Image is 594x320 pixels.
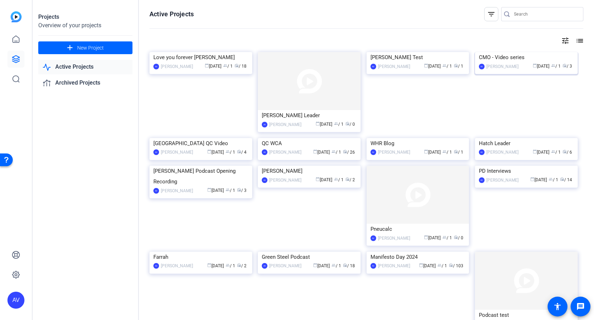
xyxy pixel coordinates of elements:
[562,149,567,154] span: radio
[237,188,241,192] span: radio
[551,150,561,155] span: / 1
[454,235,463,240] span: / 0
[454,64,463,69] span: / 1
[207,263,211,267] span: calendar_today
[205,64,221,69] span: [DATE]
[269,149,301,156] div: [PERSON_NAME]
[442,235,447,239] span: group
[442,149,447,154] span: group
[313,150,330,155] span: [DATE]
[454,149,458,154] span: radio
[153,252,248,262] div: Farrah
[334,121,338,126] span: group
[313,263,317,267] span: calendar_today
[237,188,247,193] span: / 3
[553,302,562,311] mat-icon: accessibility
[207,149,211,154] span: calendar_today
[7,292,24,309] div: AV
[454,63,458,68] span: radio
[334,122,344,127] span: / 1
[332,263,336,267] span: group
[226,263,235,268] span: / 1
[562,64,572,69] span: / 3
[530,177,547,182] span: [DATE]
[77,44,104,52] span: New Project
[316,177,320,181] span: calendar_today
[237,149,241,154] span: radio
[560,177,572,182] span: / 14
[576,302,585,311] mat-icon: message
[378,235,410,242] div: [PERSON_NAME]
[207,188,224,193] span: [DATE]
[370,52,465,63] div: [PERSON_NAME] Test
[332,263,341,268] span: / 1
[442,63,447,68] span: group
[343,263,347,267] span: radio
[226,263,230,267] span: group
[161,149,193,156] div: [PERSON_NAME]
[343,263,355,268] span: / 18
[262,263,267,269] div: AV
[514,10,578,18] input: Search
[345,121,350,126] span: radio
[486,63,519,70] div: [PERSON_NAME]
[234,64,247,69] span: / 18
[262,177,267,183] div: AV
[334,177,344,182] span: / 1
[551,149,555,154] span: group
[437,263,447,268] span: / 1
[533,150,549,155] span: [DATE]
[454,150,463,155] span: / 1
[419,263,423,267] span: calendar_today
[149,10,194,18] h1: Active Projects
[262,149,267,155] div: AV
[153,52,248,63] div: Love you forever [PERSON_NAME]
[38,60,132,74] a: Active Projects
[370,64,376,69] div: AV
[486,149,519,156] div: [PERSON_NAME]
[207,150,224,155] span: [DATE]
[442,150,452,155] span: / 1
[378,63,410,70] div: [PERSON_NAME]
[424,150,441,155] span: [DATE]
[561,36,570,45] mat-icon: tune
[479,52,574,63] div: CMO - Video series
[370,149,376,155] div: AV
[269,262,301,269] div: [PERSON_NAME]
[479,166,574,176] div: PD Interviews
[442,235,452,240] span: / 1
[343,150,355,155] span: / 26
[332,150,341,155] span: / 1
[66,44,74,52] mat-icon: add
[562,150,572,155] span: / 6
[378,149,410,156] div: [PERSON_NAME]
[38,41,132,54] button: New Project
[161,63,193,70] div: [PERSON_NAME]
[153,138,248,149] div: [GEOGRAPHIC_DATA] QC Video
[479,64,485,69] div: AV
[332,149,336,154] span: group
[226,149,230,154] span: group
[345,122,355,127] span: / 0
[343,149,347,154] span: radio
[237,263,241,267] span: radio
[153,64,159,69] div: AV
[269,121,301,128] div: [PERSON_NAME]
[262,110,357,121] div: [PERSON_NAME] Leader
[424,235,428,239] span: calendar_today
[345,177,350,181] span: radio
[419,263,436,268] span: [DATE]
[237,263,247,268] span: / 2
[313,149,317,154] span: calendar_today
[479,149,485,155] div: AV
[562,63,567,68] span: radio
[454,235,458,239] span: radio
[370,224,465,234] div: Pneucalc
[205,63,209,68] span: calendar_today
[479,177,485,183] div: AV
[153,166,248,187] div: [PERSON_NAME] Podcast Opening Recording
[316,122,332,127] span: [DATE]
[424,64,441,69] span: [DATE]
[437,263,442,267] span: group
[161,187,193,194] div: [PERSON_NAME]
